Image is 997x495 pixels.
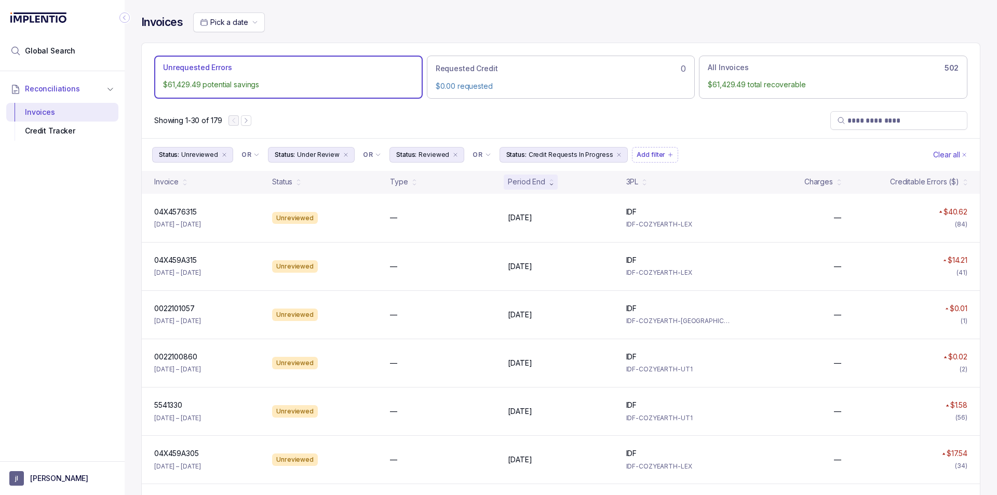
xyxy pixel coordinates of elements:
[626,255,637,265] p: IDF
[626,413,732,423] p: IDF-COZYEARTH-UT1
[508,454,532,465] p: [DATE]
[473,151,482,159] p: OR
[508,177,545,187] div: Period End
[193,12,265,32] button: Date Range Picker
[451,151,460,159] div: remove content
[154,364,201,374] p: [DATE] – [DATE]
[154,207,197,217] p: 04X4576315
[834,261,841,272] p: —
[275,150,295,160] p: Status:
[118,11,131,24] div: Collapse Icon
[943,259,946,262] img: red pointer upwards
[9,471,24,486] span: User initials
[30,473,88,484] p: [PERSON_NAME]
[154,219,201,230] p: [DATE] – [DATE]
[626,448,637,459] p: IDF
[948,255,967,265] p: $14.21
[272,309,318,321] div: Unreviewed
[363,151,373,159] p: OR
[508,406,532,417] p: [DATE]
[241,151,260,159] li: Filter Chip Connector undefined
[508,261,532,272] p: [DATE]
[389,147,464,163] li: Filter Chip Reviewed
[950,400,967,410] p: $1.58
[626,219,732,230] p: IDF-COZYEARTH-LEX
[419,150,449,160] p: Reviewed
[390,454,397,465] p: —
[955,461,967,471] div: (34)
[200,17,248,28] search: Date Range Picker
[944,207,967,217] p: $40.62
[626,352,637,362] p: IDF
[154,352,197,362] p: 0022100860
[154,413,201,423] p: [DATE] – [DATE]
[955,219,967,230] div: (84)
[931,147,969,163] button: Clear Filters
[615,151,623,159] div: remove content
[272,260,318,273] div: Unreviewed
[946,404,949,407] img: red pointer upwards
[960,364,967,374] div: (2)
[473,151,491,159] li: Filter Chip Connector undefined
[390,177,408,187] div: Type
[154,255,197,265] p: 04X459A315
[163,62,232,73] p: Unrequested Errors
[506,150,527,160] p: Status:
[272,453,318,466] div: Unreviewed
[154,267,201,278] p: [DATE] – [DATE]
[220,151,228,159] div: remove content
[6,77,118,100] button: Reconciliations
[626,364,732,374] p: IDF-COZYEARTH-UT1
[626,303,637,314] p: IDF
[181,150,218,160] p: Unreviewed
[944,356,947,358] img: red pointer upwards
[363,151,381,159] li: Filter Chip Connector undefined
[154,177,179,187] div: Invoice
[945,307,948,310] img: red pointer upwards
[237,148,264,162] button: Filter Chip Connector undefined
[154,448,199,459] p: 04X459A305
[500,147,628,163] li: Filter Chip Credit Requests In Progress
[6,101,118,143] div: Reconciliations
[508,212,532,223] p: [DATE]
[15,122,110,140] div: Credit Tracker
[834,406,841,417] p: —
[626,461,732,472] p: IDF-COZYEARTH-LEX
[955,412,967,423] div: (56)
[632,147,678,163] li: Filter Chip Add filter
[834,358,841,368] p: —
[152,147,931,163] ul: Filter Group
[708,79,959,90] p: $61,429.49 total recoverable
[945,64,959,72] h6: 502
[390,358,397,368] p: —
[390,261,397,272] p: —
[241,151,251,159] p: OR
[390,212,397,223] p: —
[154,400,182,410] p: 5541330
[272,212,318,224] div: Unreviewed
[508,310,532,320] p: [DATE]
[163,79,414,90] p: $61,429.49 potential savings
[834,212,841,223] p: —
[159,150,179,160] p: Status:
[154,115,222,126] p: Showing 1-30 of 179
[241,115,251,126] button: Next Page
[25,46,75,56] span: Global Search
[154,461,201,472] p: [DATE] – [DATE]
[626,207,637,217] p: IDF
[359,148,385,162] button: Filter Chip Connector undefined
[9,471,115,486] button: User initials[PERSON_NAME]
[297,150,340,160] p: Under Review
[154,115,222,126] div: Remaining page entries
[939,210,942,213] img: red pointer upwards
[626,177,639,187] div: 3PL
[529,150,613,160] p: Credit Requests In Progress
[637,150,665,160] p: Add filter
[272,357,318,369] div: Unreviewed
[390,310,397,320] p: —
[942,452,945,455] img: red pointer upwards
[961,316,967,326] div: (1)
[508,358,532,368] p: [DATE]
[154,316,201,326] p: [DATE] – [DATE]
[141,15,183,30] h4: Invoices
